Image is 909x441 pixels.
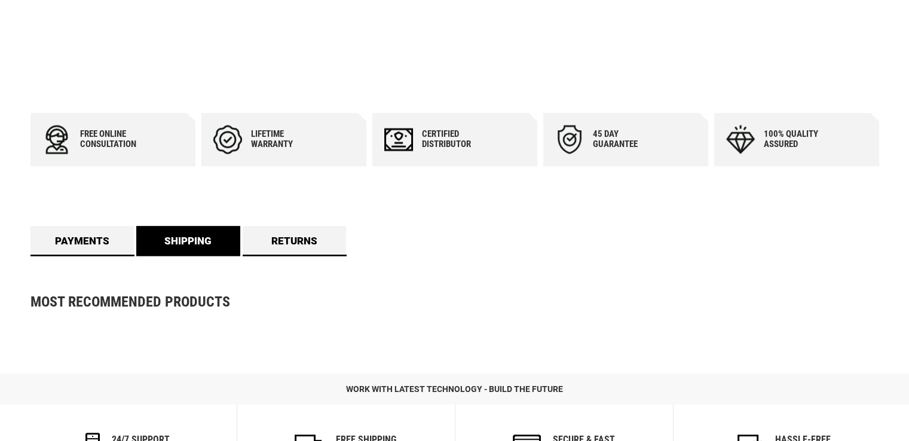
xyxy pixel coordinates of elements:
[593,129,665,149] div: 45 day Guarantee
[251,129,323,149] div: Lifetime warranty
[80,129,152,149] div: Free online consultation
[30,295,837,309] strong: Most Recommended Products
[764,129,835,149] div: 100% quality assured
[243,226,347,256] a: Returns
[136,226,240,256] a: Shipping
[30,226,134,256] a: Payments
[422,129,494,149] div: Certified Distributor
